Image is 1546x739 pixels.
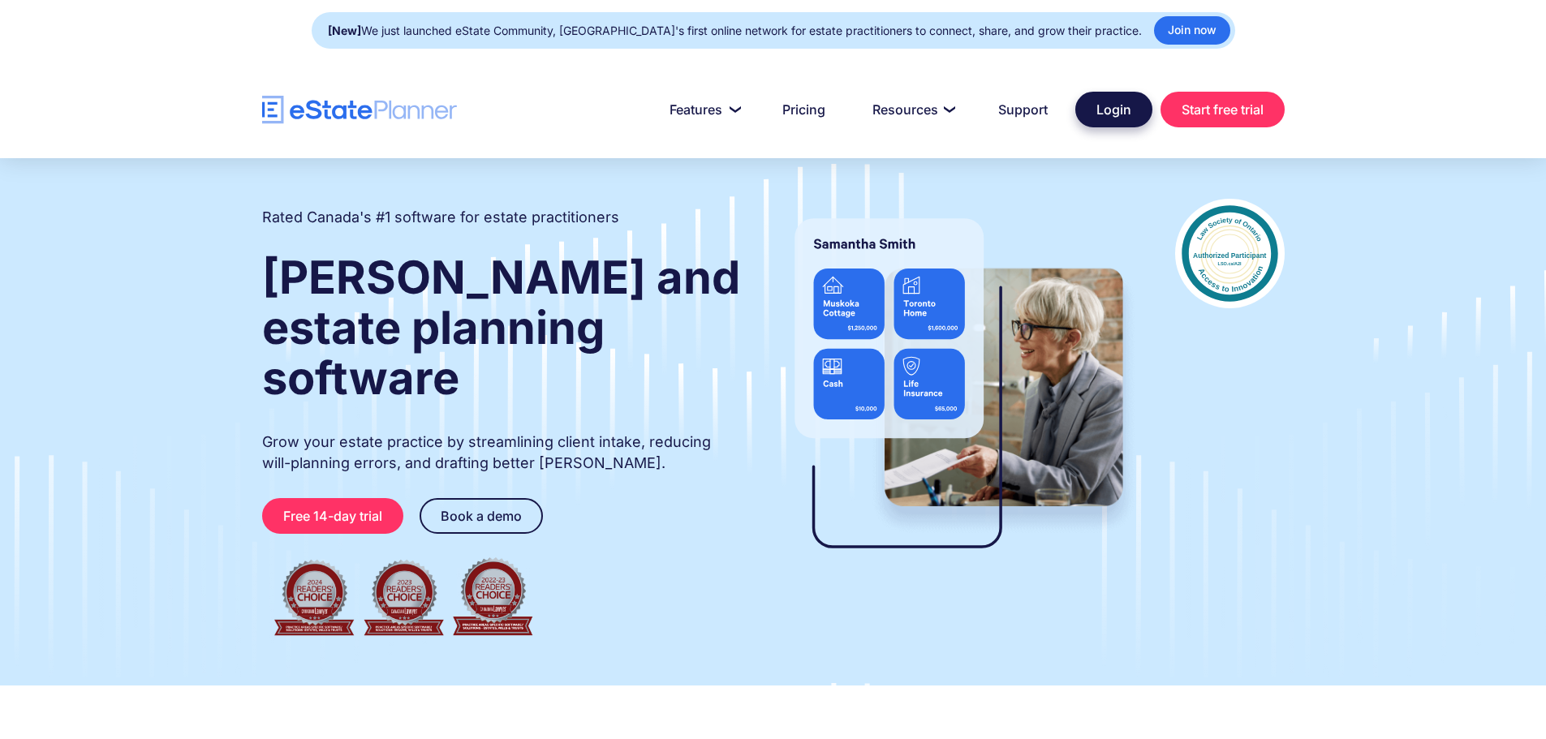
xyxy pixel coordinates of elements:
[420,498,543,534] a: Book a demo
[262,432,743,474] p: Grow your estate practice by streamlining client intake, reducing will-planning errors, and draft...
[650,93,755,126] a: Features
[763,93,845,126] a: Pricing
[328,24,361,37] strong: [New]
[853,93,971,126] a: Resources
[1154,16,1230,45] a: Join now
[328,19,1142,42] div: We just launched eState Community, [GEOGRAPHIC_DATA]'s first online network for estate practition...
[979,93,1067,126] a: Support
[775,199,1143,580] img: estate planner showing wills to their clients, using eState Planner, a leading estate planning so...
[262,250,740,406] strong: [PERSON_NAME] and estate planning software
[1161,92,1285,127] a: Start free trial
[1075,92,1152,127] a: Login
[262,207,619,228] h2: Rated Canada's #1 software for estate practitioners
[262,96,457,124] a: home
[262,498,403,534] a: Free 14-day trial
